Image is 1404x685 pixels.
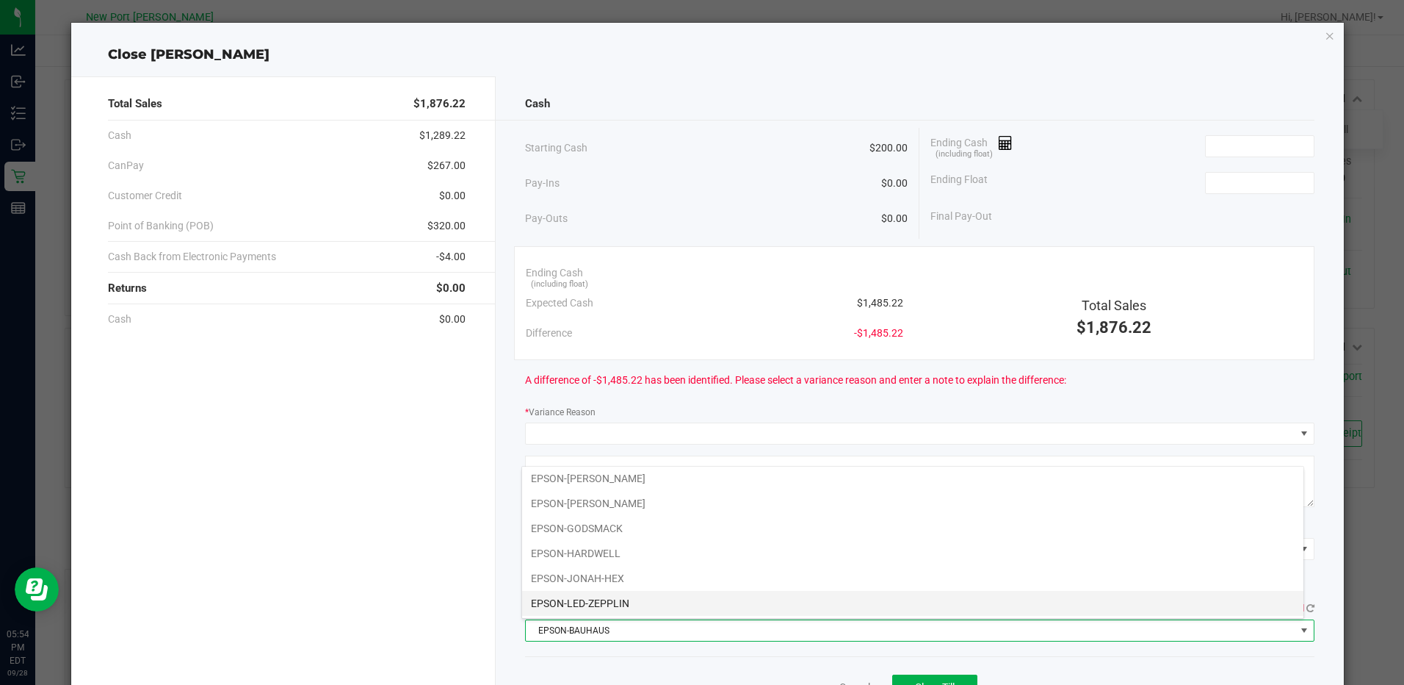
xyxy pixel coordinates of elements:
li: EPSON-GODSMACK [522,516,1303,541]
span: Cash Back from Electronic Payments [108,249,276,265]
span: (including float) [936,148,993,161]
div: Returns [108,273,465,304]
li: EPSON-[PERSON_NAME] [522,491,1303,516]
iframe: Resource center [15,567,59,612]
span: $1,876.22 [1076,318,1151,337]
span: $267.00 [427,158,466,173]
li: EPSON-JONAH-HEX [522,566,1303,591]
span: Pay-Ins [525,176,560,191]
li: EPSON-HARDWELL [522,541,1303,566]
span: $1,876.22 [413,96,466,112]
span: (including float) [531,279,588,291]
span: A difference of -$1,485.22 has been identified. Please select a variance reason and enter a note ... [525,373,1066,388]
span: Difference [526,326,572,341]
span: Total Sales [1082,298,1146,313]
span: $200.00 [869,140,908,156]
span: Pay-Outs [525,211,568,226]
span: Cash [108,312,131,327]
span: $320.00 [427,218,466,234]
span: Ending Float [930,172,988,194]
span: -$1,485.22 [854,326,903,341]
span: $1,485.22 [857,295,903,311]
li: EPSON-[PERSON_NAME] [522,466,1303,491]
span: Point of Banking (POB) [108,218,214,234]
span: $0.00 [881,211,908,226]
span: $0.00 [439,312,466,327]
span: $1,289.22 [419,128,466,143]
span: Starting Cash [525,140,587,156]
span: $0.00 [439,188,466,204]
label: Variance Reason [525,406,596,419]
span: $0.00 [436,280,466,297]
span: Cash [108,128,131,143]
span: -$4.00 [436,249,466,265]
div: Close [PERSON_NAME] [71,45,1343,65]
span: EPSON-BAUHAUS [526,620,1295,641]
span: Cash [525,96,550,112]
span: Final Pay-Out [930,209,992,224]
span: $0.00 [881,176,908,191]
span: Expected Cash [526,295,593,311]
span: Ending Cash [526,265,583,281]
span: CanPay [108,158,144,173]
span: Ending Cash [930,135,1013,157]
li: EPSON-LED-ZEPPLIN [522,591,1303,616]
span: Total Sales [108,96,162,112]
span: Customer Credit [108,188,182,204]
